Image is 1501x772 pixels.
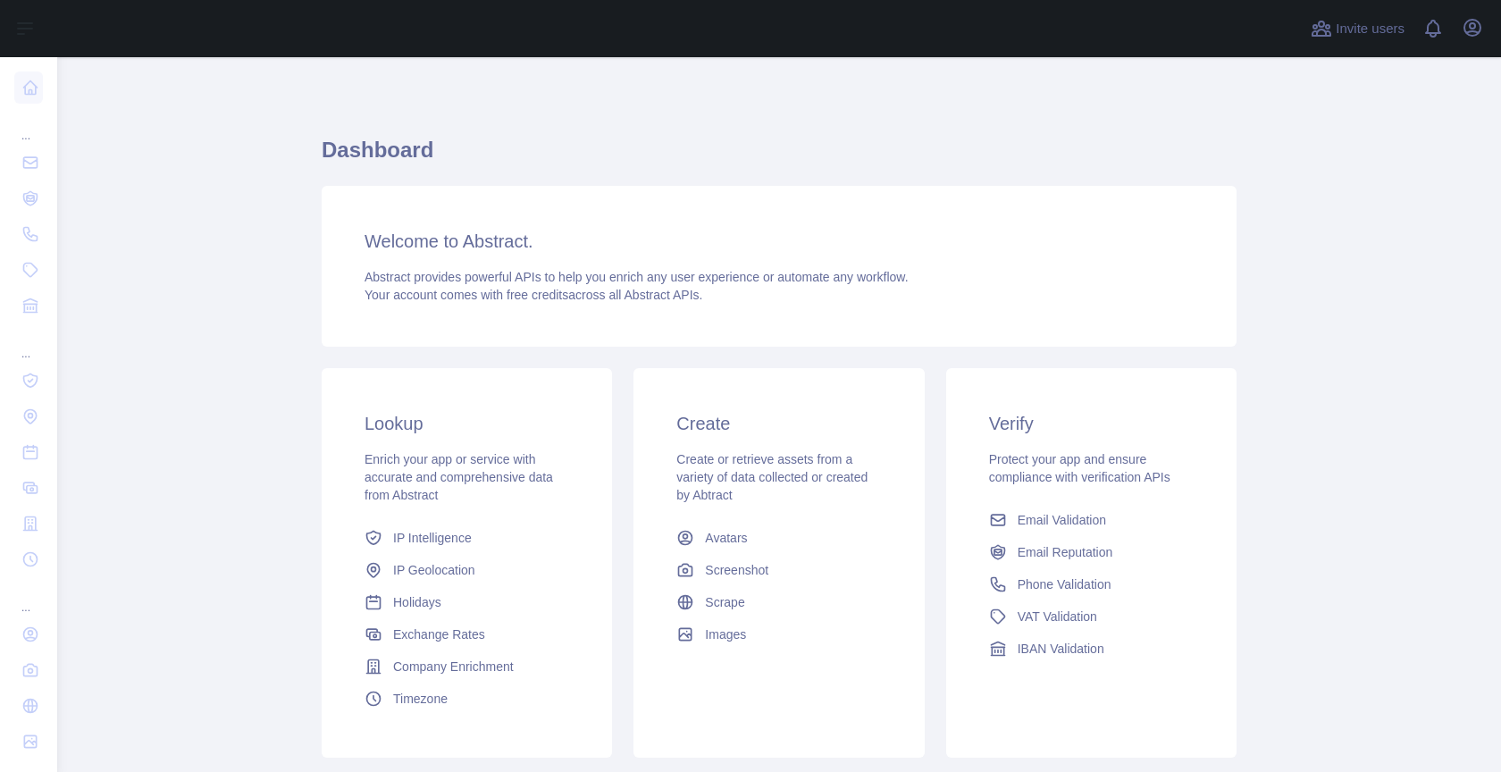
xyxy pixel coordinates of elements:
span: Your account comes with across all Abstract APIs. [365,288,702,302]
span: free credits [507,288,568,302]
a: IP Intelligence [357,522,576,554]
h3: Verify [989,411,1194,436]
span: Timezone [393,690,448,708]
span: Scrape [705,593,744,611]
a: VAT Validation [982,600,1201,633]
span: Screenshot [705,561,768,579]
span: Exchange Rates [393,625,485,643]
span: VAT Validation [1018,608,1097,625]
button: Invite users [1307,14,1408,43]
div: ... [14,325,43,361]
a: Timezone [357,683,576,715]
a: IP Geolocation [357,554,576,586]
a: Holidays [357,586,576,618]
a: Avatars [669,522,888,554]
span: Email Validation [1018,511,1106,529]
span: Email Reputation [1018,543,1113,561]
div: ... [14,107,43,143]
a: IBAN Validation [982,633,1201,665]
span: IP Intelligence [393,529,472,547]
span: Phone Validation [1018,575,1111,593]
span: Images [705,625,746,643]
a: Phone Validation [982,568,1201,600]
span: Abstract provides powerful APIs to help you enrich any user experience or automate any workflow. [365,270,909,284]
span: Create or retrieve assets from a variety of data collected or created by Abtract [676,452,868,502]
a: Scrape [669,586,888,618]
a: Email Reputation [982,536,1201,568]
div: ... [14,579,43,615]
span: Avatars [705,529,747,547]
h3: Create [676,411,881,436]
span: IBAN Validation [1018,640,1104,658]
span: Protect your app and ensure compliance with verification APIs [989,452,1170,484]
span: Enrich your app or service with accurate and comprehensive data from Abstract [365,452,553,502]
a: Company Enrichment [357,650,576,683]
a: Email Validation [982,504,1201,536]
a: Screenshot [669,554,888,586]
a: Images [669,618,888,650]
span: Company Enrichment [393,658,514,675]
span: Invite users [1336,19,1405,39]
h3: Welcome to Abstract. [365,229,1194,254]
h1: Dashboard [322,136,1237,179]
span: IP Geolocation [393,561,475,579]
h3: Lookup [365,411,569,436]
span: Holidays [393,593,441,611]
a: Exchange Rates [357,618,576,650]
